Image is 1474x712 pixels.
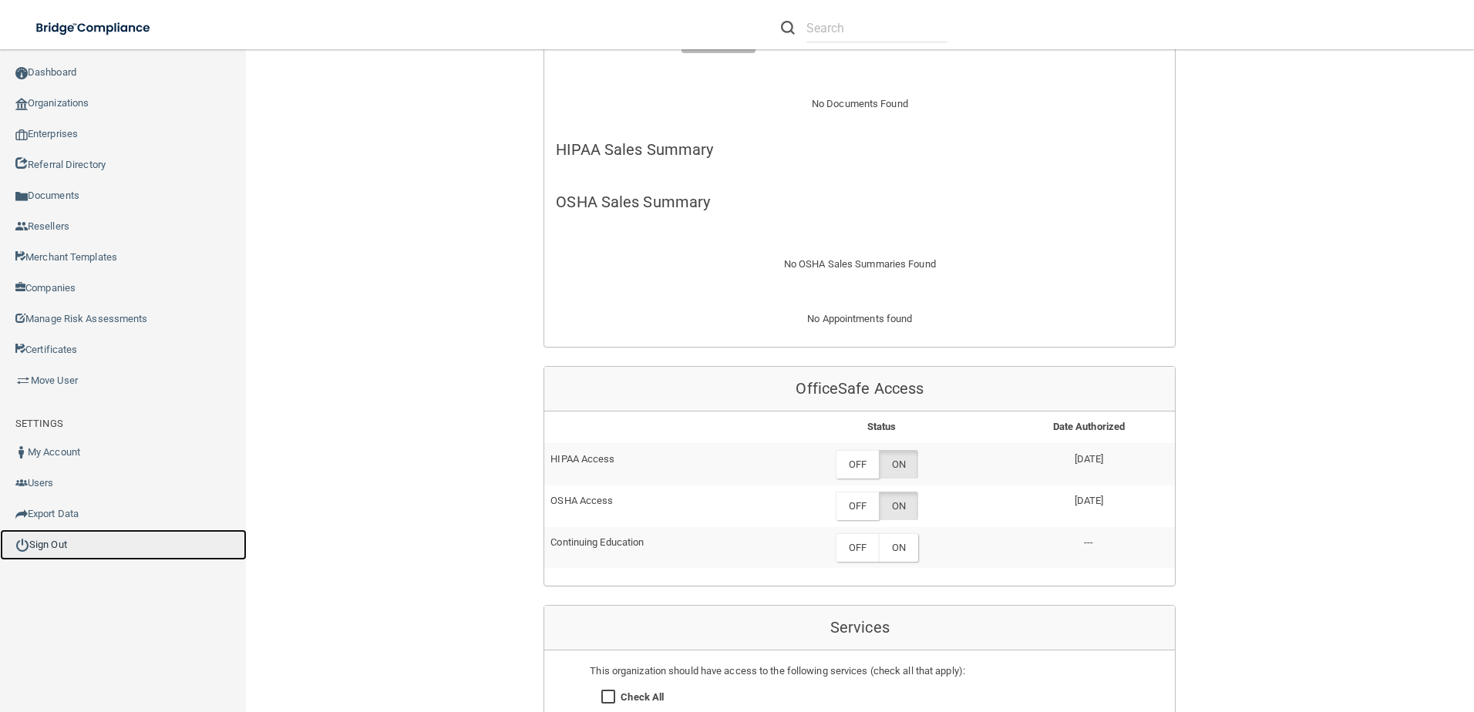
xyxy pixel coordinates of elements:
div: This organization should have access to the following services (check all that apply): [590,662,1129,680]
label: OFF [836,450,879,479]
label: OFF [836,533,879,562]
img: icon-users.e205127d.png [15,477,28,489]
p: [DATE] [1008,450,1169,469]
td: Continuing Education [544,527,760,568]
label: SETTINGS [15,415,63,433]
th: Status [760,411,1002,443]
td: OSHA Access [544,485,760,527]
div: No Documents Found [544,76,1175,132]
img: enterprise.0d942306.png [15,129,28,140]
img: ic_user_dark.df1a06c3.png [15,446,28,458]
div: No OSHA Sales Summaries Found [544,237,1175,292]
label: ON [879,533,918,562]
h5: OSHA Sales Summary [556,193,1163,210]
div: Services [544,606,1175,650]
div: No Appointments found [544,310,1175,347]
img: briefcase.64adab9b.png [15,373,31,388]
th: Date Authorized [1002,411,1175,443]
strong: Check All [621,691,664,703]
img: ic_power_dark.7ecde6b1.png [15,538,29,552]
input: Search [806,14,947,42]
label: ON [879,450,918,479]
td: HIPAA Access [544,443,760,485]
h5: HIPAA Sales Summary [556,141,1163,158]
p: --- [1008,533,1169,552]
label: ON [879,492,918,520]
p: [DATE] [1008,492,1169,510]
img: ic-search.3b580494.png [781,21,795,35]
img: ic_reseller.de258add.png [15,220,28,233]
img: organization-icon.f8decf85.png [15,98,28,110]
img: ic_dashboard_dark.d01f4a41.png [15,67,28,79]
div: OfficeSafe Access [544,367,1175,411]
label: OFF [836,492,879,520]
img: icon-export.b9366987.png [15,508,28,520]
img: icon-documents.8dae5593.png [15,190,28,203]
img: bridge_compliance_login_screen.278c3ca4.svg [23,12,165,44]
